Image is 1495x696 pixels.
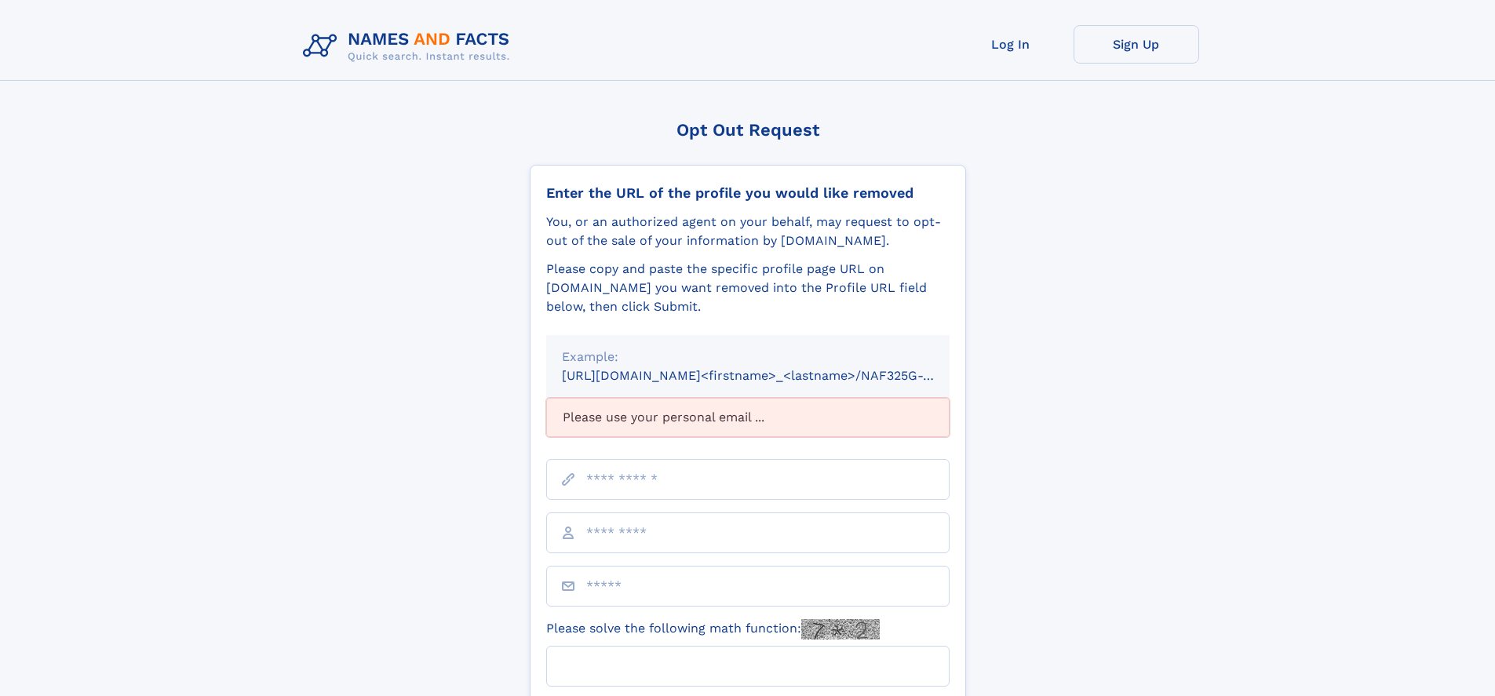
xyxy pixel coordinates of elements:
label: Please solve the following math function: [546,619,880,640]
div: Please copy and paste the specific profile page URL on [DOMAIN_NAME] you want removed into the Pr... [546,260,950,316]
img: Logo Names and Facts [297,25,523,67]
div: Enter the URL of the profile you would like removed [546,184,950,202]
div: Opt Out Request [530,120,966,140]
a: Log In [948,25,1074,64]
div: Example: [562,348,934,366]
div: Please use your personal email ... [546,398,950,437]
small: [URL][DOMAIN_NAME]<firstname>_<lastname>/NAF325G-xxxxxxxx [562,368,979,383]
div: You, or an authorized agent on your behalf, may request to opt-out of the sale of your informatio... [546,213,950,250]
a: Sign Up [1074,25,1199,64]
